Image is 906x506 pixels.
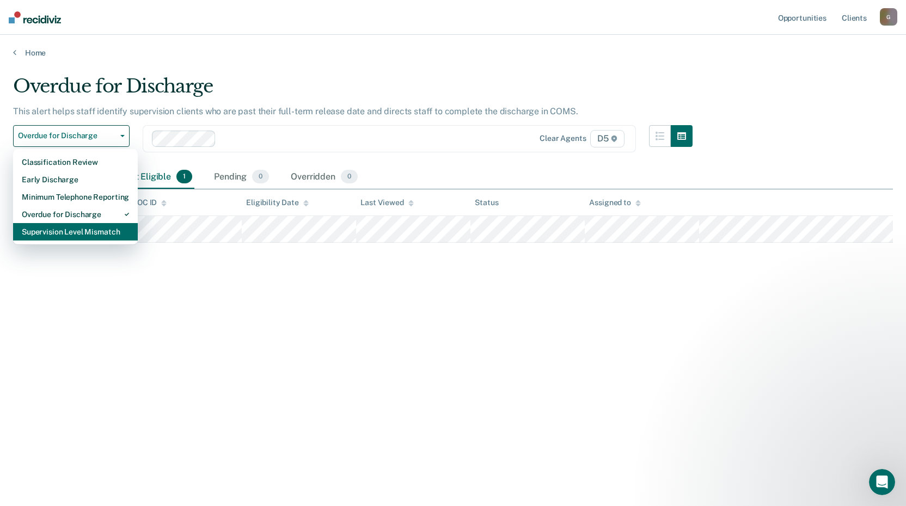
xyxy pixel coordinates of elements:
div: Status [475,198,498,207]
div: Early Discharge [22,171,129,188]
div: Minimum Telephone Reporting [22,188,129,206]
div: DOC ID [132,198,167,207]
div: Overdue for Discharge [22,206,129,223]
iframe: Intercom live chat [869,469,895,495]
div: Assigned to [589,198,640,207]
button: Overdue for Discharge [13,125,130,147]
span: D5 [590,130,625,147]
button: G [880,8,897,26]
div: Classification Review [22,153,129,171]
a: Home [13,48,893,58]
div: Almost Eligible1 [108,165,194,189]
p: This alert helps staff identify supervision clients who are past their full-term release date and... [13,106,578,116]
div: Overdue for Discharge [13,75,693,106]
span: 0 [341,170,358,184]
div: Eligibility Date [246,198,309,207]
div: Pending0 [212,165,271,189]
span: Overdue for Discharge [18,131,116,140]
div: Supervision Level Mismatch [22,223,129,240]
span: 0 [252,170,269,184]
div: Clear agents [540,134,586,143]
img: Recidiviz [9,11,61,23]
span: 1 [176,170,192,184]
div: Overridden0 [289,165,360,189]
div: Last Viewed [360,198,413,207]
